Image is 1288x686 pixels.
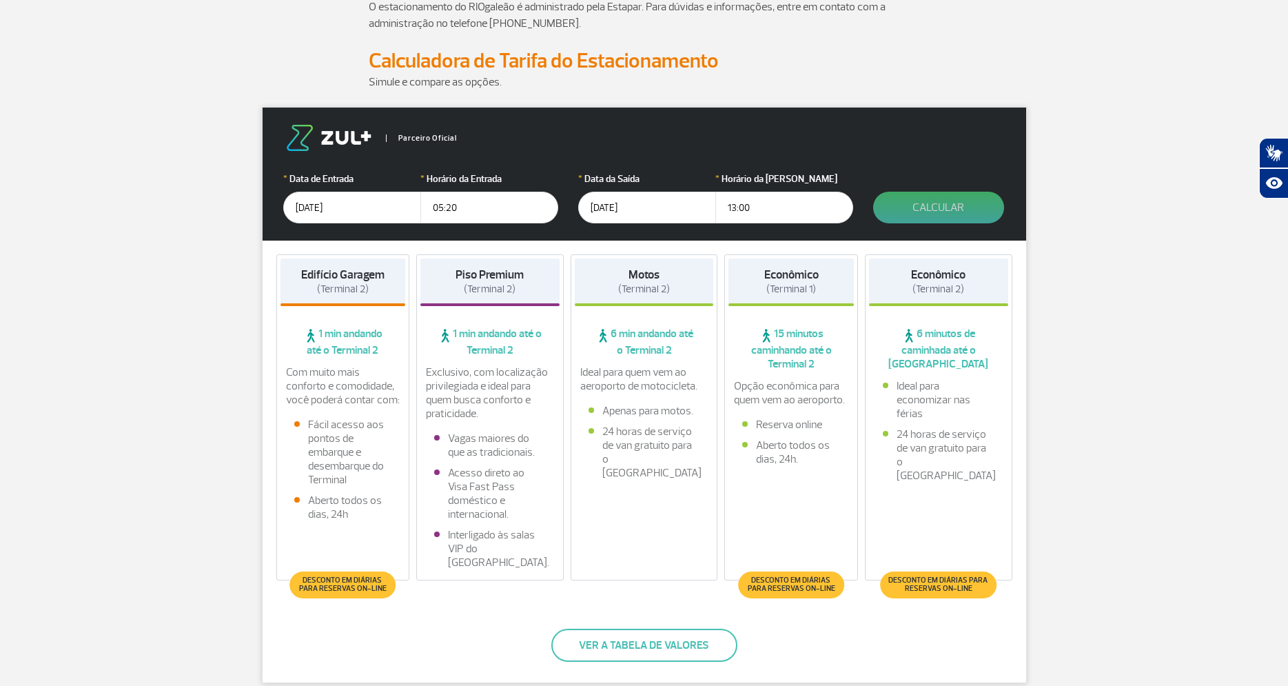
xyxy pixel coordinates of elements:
[420,172,558,186] label: Horário da Entrada
[887,576,990,593] span: Desconto em diárias para reservas on-line
[734,379,848,407] p: Opção econômica para quem vem ao aeroporto.
[883,427,994,483] li: 24 horas de serviço de van gratuito para o [GEOGRAPHIC_DATA]
[1259,138,1288,199] div: Plugin de acessibilidade da Hand Talk.
[434,432,546,459] li: Vagas maiores do que as tradicionais.
[578,172,716,186] label: Data da Saída
[883,379,994,421] li: Ideal para economizar nas férias
[434,466,546,521] li: Acesso direto ao Visa Fast Pass doméstico e internacional.
[317,283,369,296] span: (Terminal 2)
[386,134,457,142] span: Parceiro Oficial
[297,576,389,593] span: Desconto em diárias para reservas on-line
[742,438,840,466] li: Aberto todos os dias, 24h.
[742,418,840,432] li: Reserva online
[912,283,964,296] span: (Terminal 2)
[280,327,406,357] span: 1 min andando até o Terminal 2
[456,268,524,282] strong: Piso Premium
[911,268,965,282] strong: Econômico
[420,327,560,357] span: 1 min andando até o Terminal 2
[294,418,392,487] li: Fácil acesso aos pontos de embarque e desembarque do Terminal
[434,528,546,569] li: Interligado às salas VIP do [GEOGRAPHIC_DATA].
[369,48,920,74] h2: Calculadora de Tarifa do Estacionamento
[369,74,920,90] p: Simule e compare as opções.
[580,365,708,393] p: Ideal para quem vem ao aeroporto de motocicleta.
[764,268,819,282] strong: Econômico
[551,629,737,662] button: Ver a tabela de valores
[589,425,700,480] li: 24 horas de serviço de van gratuito para o [GEOGRAPHIC_DATA]
[715,172,853,186] label: Horário da [PERSON_NAME]
[715,192,853,223] input: hh:mm
[578,192,716,223] input: dd/mm/aaaa
[283,192,421,223] input: dd/mm/aaaa
[745,576,837,593] span: Desconto em diárias para reservas on-line
[869,327,1008,371] span: 6 minutos de caminhada até o [GEOGRAPHIC_DATA]
[426,365,554,421] p: Exclusivo, com localização privilegiada e ideal para quem busca conforto e praticidade.
[1259,138,1288,168] button: Abrir tradutor de língua de sinais.
[575,327,714,357] span: 6 min andando até o Terminal 2
[766,283,816,296] span: (Terminal 1)
[283,172,421,186] label: Data de Entrada
[283,125,374,151] img: logo-zul.png
[301,268,385,282] strong: Edifício Garagem
[873,192,1004,223] button: Calcular
[589,404,700,418] li: Apenas para motos.
[420,192,558,223] input: hh:mm
[294,494,392,521] li: Aberto todos os dias, 24h
[1259,168,1288,199] button: Abrir recursos assistivos.
[286,365,400,407] p: Com muito mais conforto e comodidade, você poderá contar com:
[628,268,660,282] strong: Motos
[728,327,854,371] span: 15 minutos caminhando até o Terminal 2
[464,283,515,296] span: (Terminal 2)
[618,283,670,296] span: (Terminal 2)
